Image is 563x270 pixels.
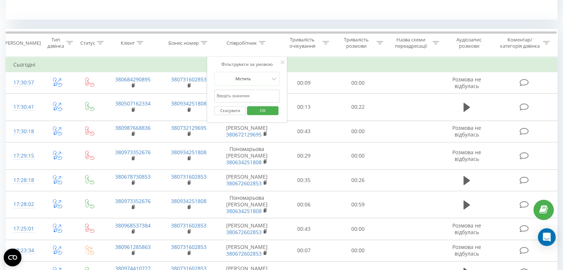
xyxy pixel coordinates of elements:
td: 00:00 [331,240,385,261]
td: 00:59 [331,191,385,218]
td: 00:06 [277,191,331,218]
div: Аудіозапис розмови [448,37,491,49]
td: 00:00 [331,218,385,240]
a: 380731602853 [171,173,207,180]
td: Сьогодні [6,57,557,72]
div: 17:30:41 [13,100,33,114]
a: 380634251808 [226,159,262,166]
td: 00:22 [331,94,385,121]
div: 17:25:01 [13,222,33,236]
span: Розмова не відбулась [452,149,481,162]
input: Введіть значення [214,90,279,102]
a: 380731602853 [171,243,207,250]
a: 380507162334 [115,100,151,107]
a: 380731602853 [171,76,207,83]
td: Пономарьова [PERSON_NAME] [217,191,277,218]
a: 380987668836 [115,124,151,131]
a: 380684290895 [115,76,151,83]
button: OK [247,106,278,115]
a: 380731602853 [171,222,207,229]
span: Розмова не відбулась [452,124,481,138]
div: Тип дзвінка [47,37,64,49]
div: Співробітник [227,40,257,46]
a: 380934251808 [171,149,207,156]
a: 380672129695 [226,131,262,138]
div: Клієнт [121,40,135,46]
div: [PERSON_NAME] [3,40,41,46]
td: [PERSON_NAME] [217,240,277,261]
td: Пономарьова [PERSON_NAME] [217,142,277,170]
a: 380934251808 [171,100,207,107]
a: 380973352676 [115,198,151,205]
span: Розмова не відбулась [452,243,481,257]
div: Фільтрувати за умовою [214,61,279,68]
td: 00:00 [331,121,385,142]
td: 00:43 [277,121,331,142]
div: Open Intercom Messenger [538,228,556,246]
td: [PERSON_NAME] [217,169,277,191]
a: 380973352676 [115,149,151,156]
td: 00:29 [277,142,331,170]
td: 00:09 [277,72,331,94]
a: 380634251808 [226,207,262,215]
td: 00:00 [331,72,385,94]
a: 380678730853 [115,173,151,180]
div: Коментар/категорія дзвінка [498,37,541,49]
button: Скасувати [214,106,246,115]
td: 00:26 [331,169,385,191]
td: 00:07 [277,240,331,261]
td: 00:00 [331,142,385,170]
a: 380672602853 [226,250,262,257]
a: 380672602853 [226,180,262,187]
td: [PERSON_NAME] [217,121,277,142]
a: 380934251808 [171,198,207,205]
span: Розмова не відбулась [452,222,481,236]
td: [PERSON_NAME] [217,218,277,240]
div: Бізнес номер [168,40,199,46]
div: Назва схеми переадресації [392,37,430,49]
span: Розмова не відбулась [452,76,481,90]
div: 17:23:34 [13,243,33,258]
a: 380968537384 [115,222,151,229]
div: Тривалість очікування [284,37,321,49]
a: 380961285863 [115,243,151,250]
button: Open CMP widget [4,249,21,266]
div: Статус [80,40,95,46]
div: Тривалість розмови [338,37,375,49]
div: 17:28:18 [13,173,33,188]
div: 17:28:02 [13,197,33,212]
a: 380672602853 [226,229,262,236]
a: 380732129695 [171,124,207,131]
div: 17:30:57 [13,75,33,90]
div: 17:30:18 [13,124,33,139]
td: 00:13 [277,94,331,121]
span: OK [252,105,273,116]
div: 17:29:15 [13,149,33,163]
td: 00:43 [277,218,331,240]
td: 00:35 [277,169,331,191]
